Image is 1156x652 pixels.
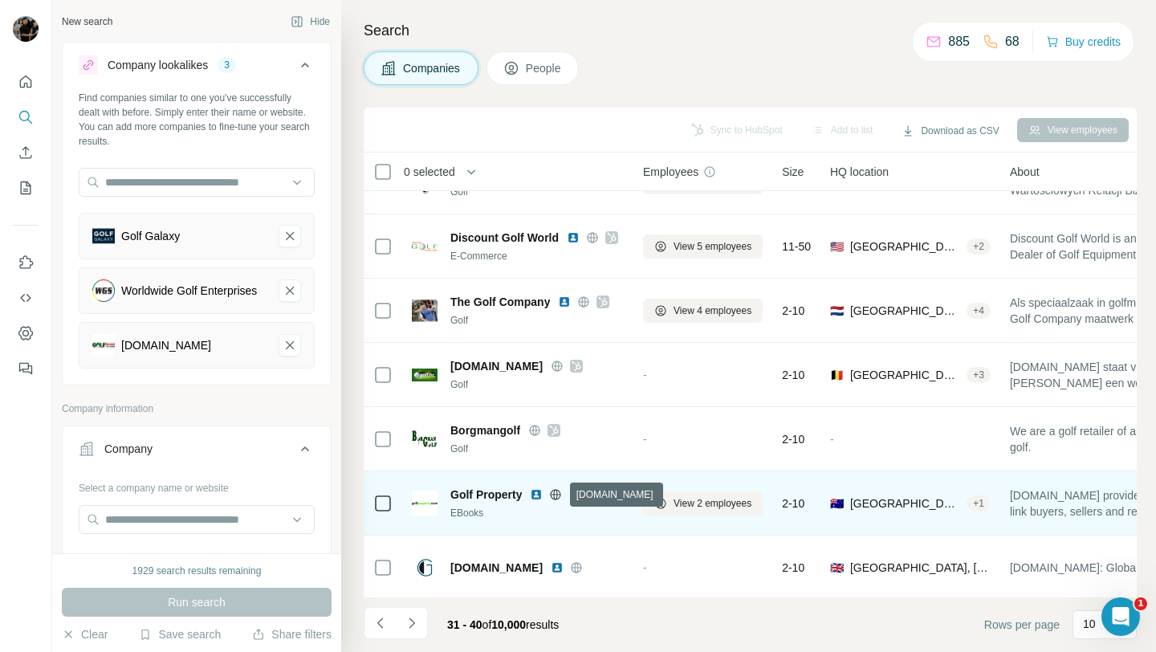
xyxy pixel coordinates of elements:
span: People [526,60,563,76]
span: [GEOGRAPHIC_DATA], [GEOGRAPHIC_DATA] [850,367,960,383]
span: 31 - 40 [447,618,482,631]
span: 0 selected [404,164,455,180]
button: Use Surfe API [13,283,39,312]
div: + 4 [967,304,991,318]
p: 68 [1005,32,1020,51]
div: 1929 search results remaining [132,564,262,578]
span: results [447,618,559,631]
span: 11-50 [782,238,811,255]
span: Companies [403,60,462,76]
button: Navigate to previous page [364,607,396,639]
div: New search [62,14,112,29]
span: The Golf Company [450,294,550,310]
div: Worldwide Golf Enterprises [121,283,257,299]
div: + 1 [967,496,991,511]
div: Golf [450,377,624,392]
div: EBooks [450,506,624,520]
span: 2-10 [782,367,804,383]
span: View 2 employees [674,496,751,511]
span: - [643,433,647,446]
img: Logo of Borgmangolf [412,430,438,447]
button: Clear [62,626,108,642]
button: Dashboard [13,319,39,348]
button: Feedback [13,354,39,383]
img: golfdiscount.com-logo [92,334,115,357]
button: Download as CSV [890,119,1010,143]
img: Logo of Discount Golf World [412,234,438,259]
button: golfdiscount.com-remove-button [279,334,301,357]
span: of [482,618,492,631]
div: + 3 [967,368,991,382]
button: Use Surfe on LinkedIn [13,248,39,277]
img: Worldwide Golf Enterprises-logo [92,279,115,302]
img: LinkedIn logo [558,295,571,308]
img: Golf Galaxy-logo [92,225,115,247]
span: - [830,433,834,446]
img: Logo of Golf Property [412,491,438,516]
img: LinkedIn logo [551,561,564,574]
div: Golf [450,442,624,456]
button: Save search [139,626,221,642]
button: Quick start [13,67,39,96]
button: Golf Galaxy-remove-button [279,225,301,247]
button: Navigate to next page [396,607,428,639]
span: 10,000 [491,618,526,631]
div: Company [104,441,153,457]
p: 885 [948,32,970,51]
span: - [643,369,647,381]
div: E-Commerce [450,249,624,263]
button: Buy credits [1046,31,1121,53]
span: 🇧🇪 [830,367,844,383]
div: + 2 [967,239,991,254]
p: Company information [62,401,332,416]
div: Golf [450,313,624,328]
button: Company lookalikes3 [63,46,331,91]
span: View 5 employees [674,239,751,254]
span: [GEOGRAPHIC_DATA], [GEOGRAPHIC_DATA] [850,238,960,255]
span: Discount Golf World [450,230,559,246]
span: [GEOGRAPHIC_DATA], [GEOGRAPHIC_DATA] [850,303,960,319]
span: 🇦🇺 [830,495,844,511]
span: Golf Property [450,487,522,503]
iframe: Intercom live chat [1101,597,1140,636]
button: My lists [13,173,39,202]
button: Company [63,430,331,475]
span: - [643,561,647,574]
div: [DOMAIN_NAME] [121,337,211,353]
span: Rows per page [984,617,1060,633]
span: [DOMAIN_NAME] [450,358,543,374]
button: Share filters [252,626,332,642]
span: 2-10 [782,495,804,511]
span: 2-10 [782,560,804,576]
button: Search [13,103,39,132]
span: [GEOGRAPHIC_DATA], [GEOGRAPHIC_DATA] [850,495,960,511]
span: [GEOGRAPHIC_DATA], [GEOGRAPHIC_DATA], [GEOGRAPHIC_DATA] [850,560,991,576]
button: View 5 employees [643,234,763,259]
img: LinkedIn logo [567,231,580,244]
span: View 4 employees [674,304,751,318]
span: [DOMAIN_NAME] [450,560,543,576]
div: Select a company name or website [79,475,315,495]
div: Find companies similar to one you've successfully dealt with before. Simply enter their name or w... [79,91,315,149]
span: 🇬🇧 [830,560,844,576]
span: 2-10 [782,431,804,447]
span: 2-10 [782,303,804,319]
button: Enrich CSV [13,138,39,167]
div: 3 [218,58,236,72]
button: Worldwide Golf Enterprises-remove-button [279,279,301,302]
div: Company lookalikes [108,57,208,73]
span: 🇳🇱 [830,303,844,319]
img: Avatar [13,16,39,42]
img: Logo of Golf.be [412,369,438,381]
button: View 4 employees [643,299,763,323]
span: About [1010,164,1040,180]
p: 10 [1083,616,1096,632]
img: Logo of golfrole.com [412,555,438,581]
img: LinkedIn logo [530,488,543,501]
span: 1 [1134,597,1147,610]
div: Golf [450,185,624,199]
div: Golf Galaxy [121,228,180,244]
button: View 2 employees [643,491,763,515]
span: Borgmangolf [450,422,520,438]
span: Employees [643,164,698,180]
